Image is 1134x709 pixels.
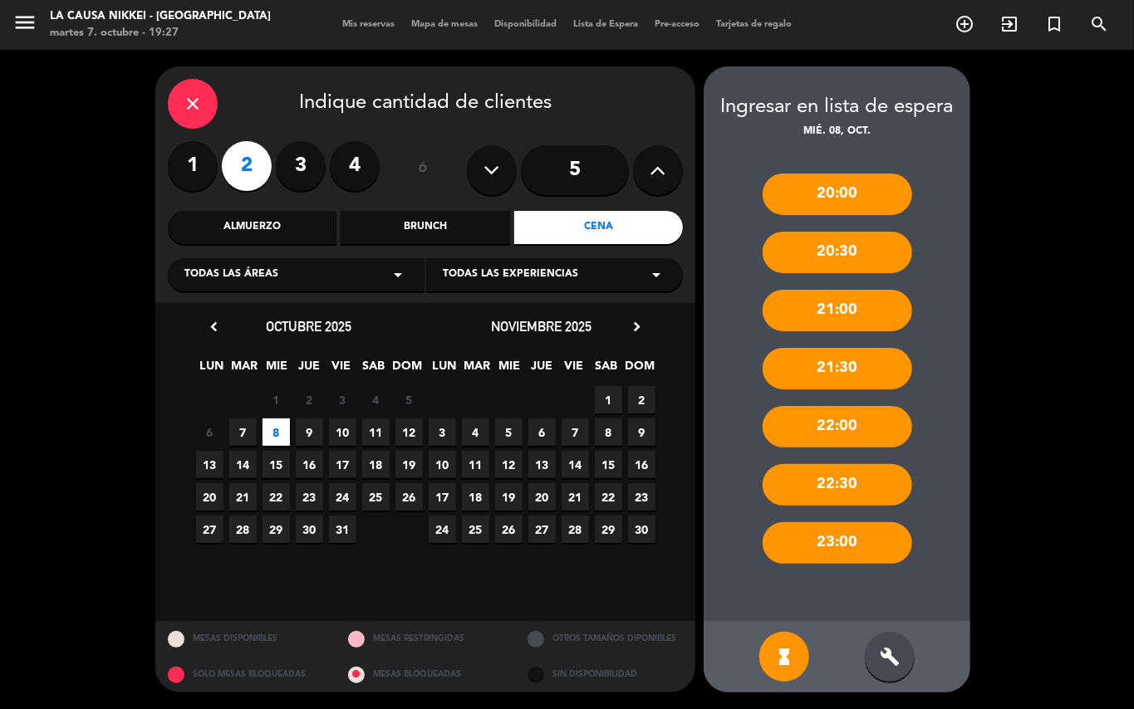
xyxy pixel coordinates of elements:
span: 25 [362,483,390,511]
span: noviembre 2025 [492,318,592,335]
span: 6 [528,418,556,446]
div: Ingresar en lista de espera [704,91,970,124]
span: 27 [528,516,556,543]
span: 23 [628,483,655,511]
div: MESAS BLOQUEADAS [336,657,516,692]
div: SIN DISPONIBILIDAD [515,657,695,692]
span: 13 [528,451,556,478]
span: 18 [362,451,390,478]
label: 4 [330,141,380,191]
span: 2 [628,386,655,413]
span: VIE [328,356,356,384]
span: VIE [561,356,588,384]
span: 24 [429,516,456,543]
div: MESAS RESTRINGIDAS [336,621,516,657]
div: 22:30 [763,464,912,506]
span: 19 [395,451,423,478]
span: 7 [562,418,589,446]
span: MAR [231,356,258,384]
span: 12 [495,451,523,478]
i: menu [12,10,37,35]
span: Mapa de mesas [403,20,486,29]
span: Disponibilidad [486,20,565,29]
span: 5 [395,386,423,413]
span: LUN [431,356,459,384]
span: 5 [495,418,523,446]
div: 20:30 [763,232,912,273]
div: 20:00 [763,174,912,215]
span: 28 [229,516,257,543]
i: arrow_drop_down [388,265,408,285]
i: close [183,94,203,114]
span: 31 [329,516,356,543]
span: 21 [229,483,257,511]
span: 14 [229,451,257,478]
span: MAR [464,356,491,384]
span: 20 [528,483,556,511]
span: 19 [495,483,523,511]
button: menu [12,10,37,41]
div: 23:00 [763,522,912,564]
span: Todas las experiencias [443,266,578,283]
span: 22 [595,483,622,511]
span: MIE [496,356,523,384]
span: 13 [196,451,223,478]
span: 3 [329,386,356,413]
span: Tarjetas de regalo [708,20,800,29]
span: 9 [296,418,323,446]
span: 9 [628,418,655,446]
i: exit_to_app [999,14,1019,34]
div: Cena [514,211,683,244]
i: chevron_left [205,318,223,335]
span: 24 [329,483,356,511]
i: search [1089,14,1109,34]
span: 18 [462,483,489,511]
span: 11 [462,451,489,478]
span: 22 [263,483,290,511]
span: 26 [395,483,423,511]
span: 26 [495,516,523,543]
span: 1 [263,386,290,413]
i: arrow_drop_down [646,265,666,285]
label: 1 [168,141,218,191]
i: add_circle_outline [955,14,974,34]
span: 25 [462,516,489,543]
span: Todas las áreas [184,266,278,283]
span: 4 [362,386,390,413]
span: 17 [429,483,456,511]
span: 30 [628,516,655,543]
span: MIE [263,356,291,384]
span: 12 [395,418,423,446]
span: 2 [296,386,323,413]
span: SAB [361,356,388,384]
span: 23 [296,483,323,511]
span: 27 [196,516,223,543]
span: 10 [329,418,356,446]
span: 17 [329,451,356,478]
span: 15 [263,451,290,478]
div: SOLO MESAS BLOQUEADAS [155,657,336,692]
span: DOM [393,356,420,384]
div: martes 7. octubre - 19:27 [50,25,271,42]
span: 21 [562,483,589,511]
span: SAB [593,356,621,384]
i: hourglass_full [774,647,794,667]
span: 20 [196,483,223,511]
span: 7 [229,418,257,446]
span: 8 [263,418,290,446]
div: Indique cantidad de clientes [168,79,683,129]
span: 16 [296,451,323,478]
span: Pre-acceso [646,20,708,29]
span: DOM [626,356,653,384]
div: MESAS DISPONIBLES [155,621,336,657]
div: Brunch [341,211,509,244]
i: chevron_right [628,318,646,335]
span: octubre 2025 [267,318,352,335]
span: 16 [628,451,655,478]
span: 29 [263,516,290,543]
label: 2 [222,141,272,191]
span: 11 [362,418,390,446]
span: 29 [595,516,622,543]
label: 3 [276,141,326,191]
div: La Causa Nikkei - [GEOGRAPHIC_DATA] [50,8,271,25]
